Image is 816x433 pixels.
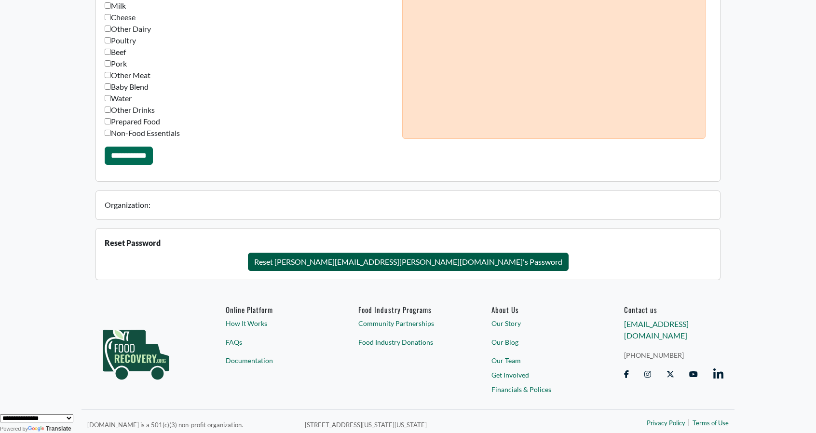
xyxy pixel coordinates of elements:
label: Prepared Food [105,116,160,127]
input: Prepared Food [105,118,111,124]
img: Google Translate [28,426,46,433]
label: Other Meat [105,69,150,81]
label: Pork [105,58,127,69]
a: Our Story [491,318,591,328]
a: Financials & Polices [491,384,591,394]
label: Water [105,93,132,104]
input: Poultry [105,37,111,43]
label: Beef [105,46,126,58]
input: Milk [105,2,111,9]
input: Non-Food Essentials [105,130,111,136]
a: About Us [491,305,591,314]
label: Reset Password [105,237,161,249]
h6: Online Platform [226,305,325,314]
img: food_recovery_green_logo-76242d7a27de7ed26b67be613a865d9c9037ba317089b267e0515145e5e51427.png [93,305,179,397]
input: Baby Blend [105,83,111,90]
label: Other Dairy [105,23,151,35]
a: Our Team [491,355,591,365]
h6: Food Industry Programs [358,305,458,314]
a: Documentation [226,355,325,365]
label: Other Drinks [105,104,155,116]
button: Reset [PERSON_NAME][EMAIL_ADDRESS][PERSON_NAME][DOMAIN_NAME]'s Password [248,253,569,271]
a: [EMAIL_ADDRESS][DOMAIN_NAME] [624,319,689,340]
h6: Contact us [624,305,723,314]
label: Cheese [105,12,136,23]
label: Baby Blend [105,81,149,93]
a: How It Works [226,318,325,328]
a: [PHONE_NUMBER] [624,350,723,360]
input: Pork [105,60,111,67]
a: Our Blog [491,337,591,347]
label: Organization: [99,199,706,211]
input: Other Meat [105,72,111,78]
label: Non-Food Essentials [105,127,180,139]
a: Get Involved [491,370,591,380]
input: Water [105,95,111,101]
input: Other Drinks [105,107,111,113]
label: Poultry [105,35,136,46]
input: Cheese [105,14,111,20]
a: FAQs [226,337,325,347]
input: Beef [105,49,111,55]
a: Community Partnerships [358,318,458,328]
a: Food Industry Donations [358,337,458,347]
input: Other Dairy [105,26,111,32]
a: Translate [28,425,71,432]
